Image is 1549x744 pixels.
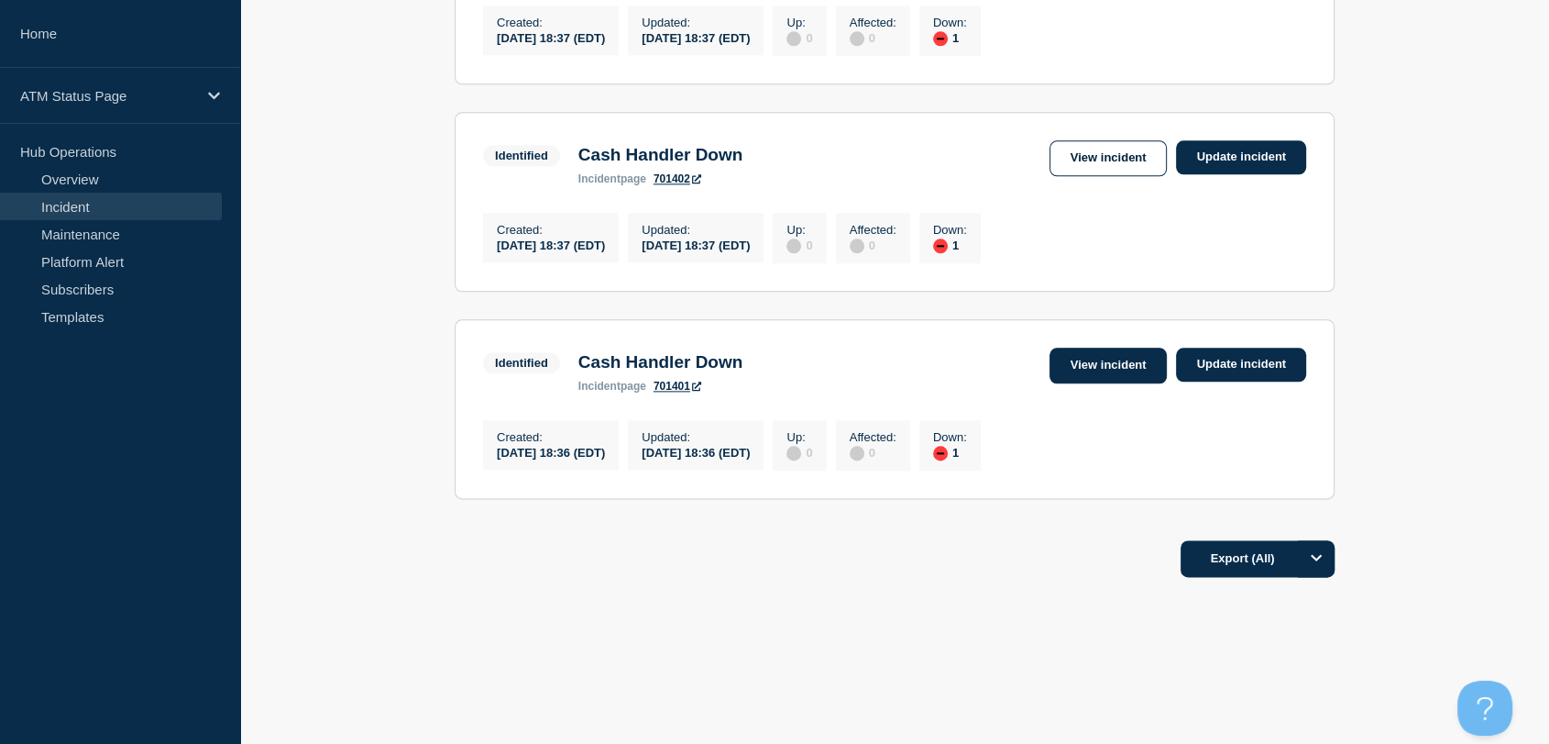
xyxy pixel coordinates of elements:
div: 0 [786,237,812,253]
button: Options [1298,540,1335,577]
div: disabled [786,31,801,46]
div: 0 [786,29,812,46]
p: Affected : [850,223,896,237]
h3: Cash Handler Down [578,352,742,372]
p: Created : [497,16,605,29]
h3: Cash Handler Down [578,145,742,165]
a: View incident [1049,140,1168,176]
div: [DATE] 18:37 (EDT) [642,29,750,45]
div: 1 [933,444,967,461]
div: 0 [850,237,896,253]
button: Export (All) [1181,540,1335,577]
div: [DATE] 18:36 (EDT) [642,444,750,460]
div: down [933,31,948,46]
span: incident [578,172,621,185]
p: Up : [786,16,812,29]
div: 1 [933,237,967,253]
div: [DATE] 18:37 (EDT) [642,237,750,252]
p: Up : [786,223,812,237]
div: disabled [786,239,801,253]
p: Updated : [642,223,750,237]
p: Down : [933,223,967,237]
p: Created : [497,223,605,237]
span: Identified [483,145,560,166]
p: Created : [497,430,605,444]
div: down [933,239,948,253]
div: [DATE] 18:37 (EDT) [497,29,605,45]
div: 0 [850,29,896,46]
span: Identified [483,352,560,373]
div: disabled [850,446,864,461]
div: 0 [786,444,812,461]
div: 1 [933,29,967,46]
span: incident [578,380,621,393]
p: Affected : [850,430,896,444]
div: 0 [850,444,896,461]
div: disabled [850,239,864,253]
div: [DATE] 18:36 (EDT) [497,444,605,460]
p: ATM Status Page [20,88,196,104]
p: Down : [933,430,967,444]
a: Update incident [1176,140,1306,174]
a: Update incident [1176,348,1306,382]
p: page [578,172,646,185]
div: down [933,446,948,461]
p: page [578,380,646,393]
div: disabled [786,446,801,461]
p: Updated : [642,16,750,29]
a: View incident [1049,348,1168,383]
p: Down : [933,16,967,29]
p: Affected : [850,16,896,29]
p: Up : [786,430,812,444]
iframe: Help Scout Beacon - Open [1457,681,1512,736]
p: Updated : [642,430,750,444]
div: disabled [850,31,864,46]
a: 701401 [654,380,701,393]
a: 701402 [654,172,701,185]
div: [DATE] 18:37 (EDT) [497,237,605,252]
